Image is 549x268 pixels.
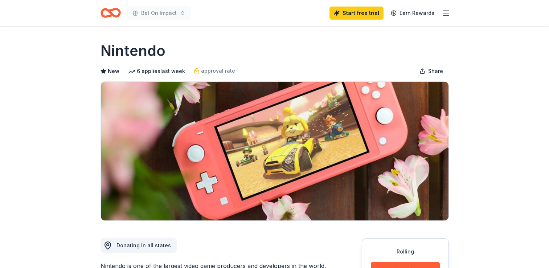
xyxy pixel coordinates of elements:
[386,7,439,20] a: Earn Rewards
[371,247,440,256] div: Rolling
[101,4,121,21] a: Home
[116,242,171,248] span: Donating in all states
[201,66,235,75] span: approval rate
[329,7,384,20] a: Start free trial
[108,67,119,76] span: New
[128,67,185,76] div: 6 applies last week
[414,64,449,78] button: Share
[101,41,165,61] h1: Nintendo
[141,9,177,17] span: Bet On Impact
[127,6,191,20] button: Bet On Impact
[428,67,443,76] span: Share
[101,82,448,220] img: Image for Nintendo
[194,66,235,75] a: approval rate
